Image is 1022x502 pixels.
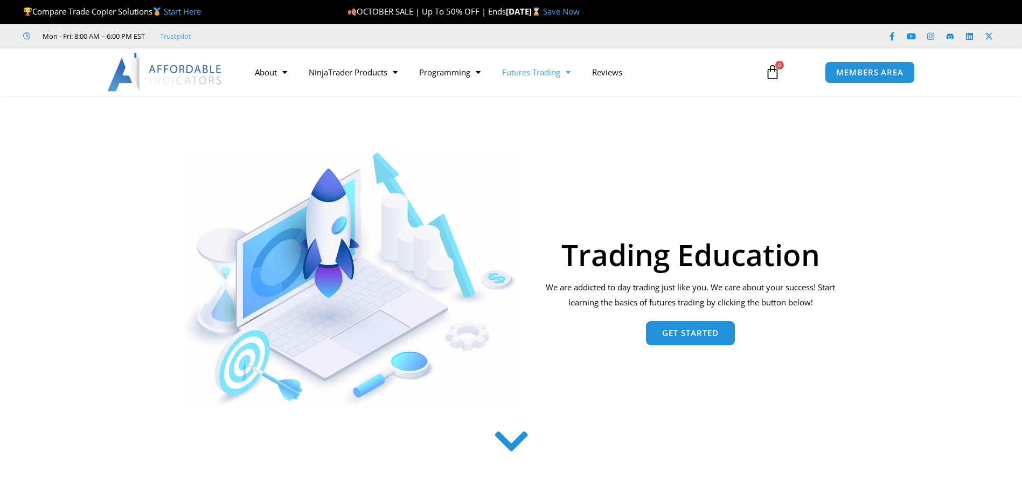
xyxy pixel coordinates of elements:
[532,8,540,16] img: ⌛
[348,8,356,16] img: 🍂
[491,60,581,85] a: Futures Trading
[539,280,842,310] p: We are addicted to day trading just like you. We care about your success! Start learning the basi...
[40,30,145,43] span: Mon - Fri: 8:00 AM – 6:00 PM EST
[24,8,32,16] img: 🏆
[153,8,161,16] img: 🥇
[749,57,796,88] a: 0
[23,6,201,17] span: Compare Trade Copier Solutions
[662,329,719,337] span: Get Started
[408,60,491,85] a: Programming
[244,60,753,85] nav: Menu
[581,60,633,85] a: Reviews
[775,61,784,69] span: 0
[506,6,543,17] strong: [DATE]
[825,61,915,83] a: MEMBERS AREA
[539,240,842,269] h1: Trading Education
[543,6,580,17] a: Save Now
[180,152,518,409] img: AdobeStock 293954085 1 Converted | Affordable Indicators – NinjaTrader
[164,6,201,17] a: Start Here
[836,68,903,76] span: MEMBERS AREA
[347,6,506,17] span: OCTOBER SALE | Up To 50% OFF | Ends
[107,53,223,92] img: LogoAI | Affordable Indicators – NinjaTrader
[298,60,408,85] a: NinjaTrader Products
[646,321,735,345] a: Get Started
[160,30,191,43] a: Trustpilot
[244,60,298,85] a: About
